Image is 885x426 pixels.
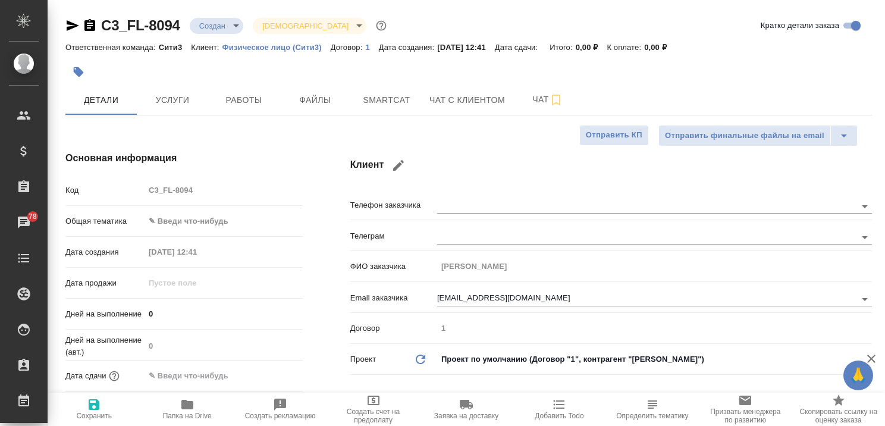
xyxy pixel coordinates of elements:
[856,198,873,215] button: Open
[65,370,106,382] p: Дата сдачи
[65,59,92,85] button: Добавить тэг
[83,18,97,33] button: Скопировать ссылку
[65,215,145,227] p: Общая тематика
[191,43,222,52] p: Клиент:
[65,334,145,358] p: Дней на выполнение (авт.)
[21,211,44,223] span: 78
[287,93,344,108] span: Файлы
[101,17,180,33] a: C3_FL-8094
[222,43,331,52] p: Физическое лицо (Сити3)
[215,93,272,108] span: Работы
[145,211,303,231] div: ✎ Введи что-нибудь
[106,368,122,384] button: Если добавить услуги и заполнить их объемом, то дата рассчитается автоматически
[519,92,576,107] span: Чат
[437,349,872,369] div: Проект по умолчанию (Договор "1", контрагент "[PERSON_NAME]")
[65,246,145,258] p: Дата создания
[350,230,437,242] p: Телеграм
[495,43,541,52] p: Дата сдачи:
[65,151,303,165] h4: Основная информация
[579,125,649,146] button: Отправить КП
[535,412,583,420] span: Добавить Todo
[350,261,437,272] p: ФИО заказчика
[145,181,303,199] input: Пустое поле
[437,319,872,337] input: Пустое поле
[350,292,437,304] p: Email заказчика
[144,93,201,108] span: Услуги
[140,393,233,426] button: Папка на Drive
[606,393,699,426] button: Определить тематику
[350,322,437,334] p: Договор
[65,277,145,289] p: Дата продажи
[365,42,378,52] a: 1
[434,412,498,420] span: Заявка на доставку
[706,408,784,424] span: Призвать менеджера по развитию
[245,412,316,420] span: Создать рекламацию
[607,43,644,52] p: К оплате:
[327,393,419,426] button: Создать счет на предоплату
[550,43,575,52] p: Итого:
[792,393,885,426] button: Скопировать ссылку на оценку заказа
[437,258,872,275] input: Пустое поле
[65,18,80,33] button: Скопировать ссылку для ЯМессенджера
[190,18,243,34] div: Создан
[843,361,873,390] button: 🙏
[856,291,873,308] button: Open
[358,93,415,108] span: Smartcat
[350,199,437,211] p: Телефон заказчика
[65,43,159,52] p: Ответственная команда:
[65,308,145,320] p: Дней на выполнение
[145,243,249,261] input: Пустое поле
[761,20,839,32] span: Кратко детали заказа
[65,184,145,196] p: Код
[48,393,140,426] button: Сохранить
[350,353,376,365] p: Проект
[253,18,366,34] div: Создан
[163,412,212,420] span: Папка на Drive
[429,93,505,108] span: Чат с клиентом
[576,43,607,52] p: 0,00 ₽
[379,43,437,52] p: Дата создания:
[616,412,688,420] span: Определить тематику
[420,393,513,426] button: Заявка на доставку
[145,367,249,384] input: ✎ Введи что-нибудь
[149,215,288,227] div: ✎ Введи что-нибудь
[365,43,378,52] p: 1
[699,393,792,426] button: Призвать менеджера по развитию
[658,125,858,146] div: split button
[848,363,868,388] span: 🙏
[159,43,192,52] p: Сити3
[222,42,331,52] a: Физическое лицо (Сити3)
[513,393,605,426] button: Добавить Todo
[331,43,366,52] p: Договор:
[334,408,412,424] span: Создать счет на предоплату
[799,408,878,424] span: Скопировать ссылку на оценку заказа
[856,229,873,246] button: Open
[658,125,831,146] button: Отправить финальные файлы на email
[437,43,495,52] p: [DATE] 12:41
[3,208,45,237] a: 78
[145,337,303,355] input: Пустое поле
[145,274,249,292] input: Пустое поле
[350,151,872,180] h4: Клиент
[145,305,303,322] input: ✎ Введи что-нибудь
[76,412,112,420] span: Сохранить
[73,93,130,108] span: Детали
[665,129,824,143] span: Отправить финальные файлы на email
[644,43,676,52] p: 0,00 ₽
[586,129,642,142] span: Отправить КП
[196,21,229,31] button: Создан
[549,93,563,107] svg: Подписаться
[234,393,327,426] button: Создать рекламацию
[259,21,352,31] button: [DEMOGRAPHIC_DATA]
